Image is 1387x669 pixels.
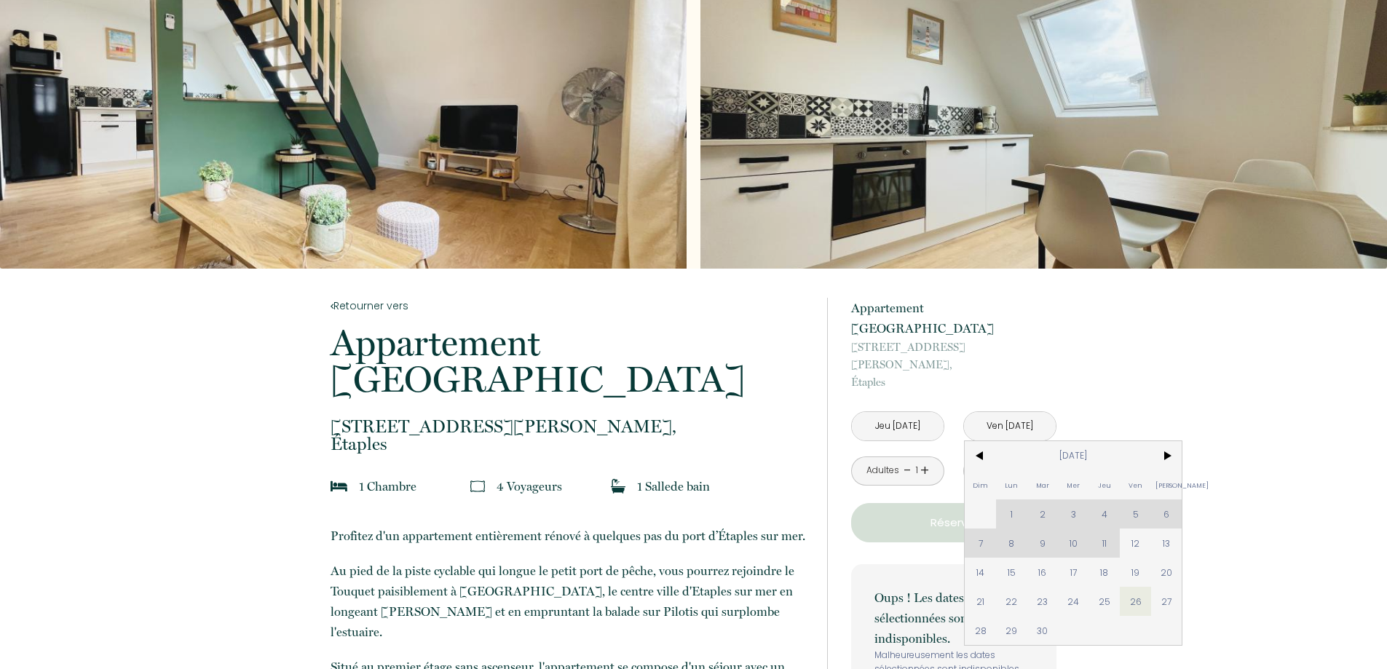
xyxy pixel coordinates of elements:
[1151,470,1182,499] span: [PERSON_NAME]
[965,587,996,616] span: 21
[331,418,808,435] span: [STREET_ADDRESS][PERSON_NAME],
[637,476,710,496] p: 1 Salle de bain
[851,298,1056,339] p: Appartement [GEOGRAPHIC_DATA]
[1151,441,1182,470] span: >
[996,441,1151,470] span: [DATE]
[996,616,1027,645] span: 29
[1120,529,1151,558] span: 12
[331,526,808,546] p: Profitez d'un appartement entièrement rénové à quelques pas du port d’Étaples sur mer.
[331,325,808,397] p: Appartement [GEOGRAPHIC_DATA]
[1120,558,1151,587] span: 19
[359,476,416,496] p: 1 Chambre
[996,470,1027,499] span: Lun
[497,476,562,496] p: 4 Voyageur
[1151,558,1182,587] span: 20
[1120,587,1151,616] span: 26
[996,587,1027,616] span: 22
[1151,529,1182,558] span: 13
[965,616,996,645] span: 28
[913,464,920,478] div: 1
[874,587,1033,649] p: Oups ! Les dates sélectionnées sont indisponibles.
[852,412,944,440] input: Arrivée
[996,558,1027,587] span: 15
[964,412,1056,440] input: Départ
[965,558,996,587] span: 14
[965,470,996,499] span: Dim
[1027,616,1059,645] span: 30
[866,464,899,478] div: Adultes
[1058,587,1089,616] span: 24
[470,479,485,494] img: guests
[851,339,1056,391] p: Étaples
[331,418,808,453] p: Étaples
[1089,558,1121,587] span: 18
[920,459,929,482] a: +
[1089,587,1121,616] span: 25
[965,441,996,470] span: <
[851,503,1056,542] button: Réserver
[1120,470,1151,499] span: Ven
[331,561,808,642] p: Au pied de la piste cyclable qui longue le petit port de pêche, vous pourrez rejoindre le Touquet...
[851,339,1056,373] span: [STREET_ADDRESS][PERSON_NAME],
[331,298,808,314] a: Retourner vers
[856,514,1051,531] p: Réserver
[1058,558,1089,587] span: 17
[557,479,562,494] span: s
[1027,587,1059,616] span: 23
[1151,587,1182,616] span: 27
[1027,470,1059,499] span: Mar
[1058,470,1089,499] span: Mer
[904,459,912,482] a: -
[1089,470,1121,499] span: Jeu
[1027,558,1059,587] span: 16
